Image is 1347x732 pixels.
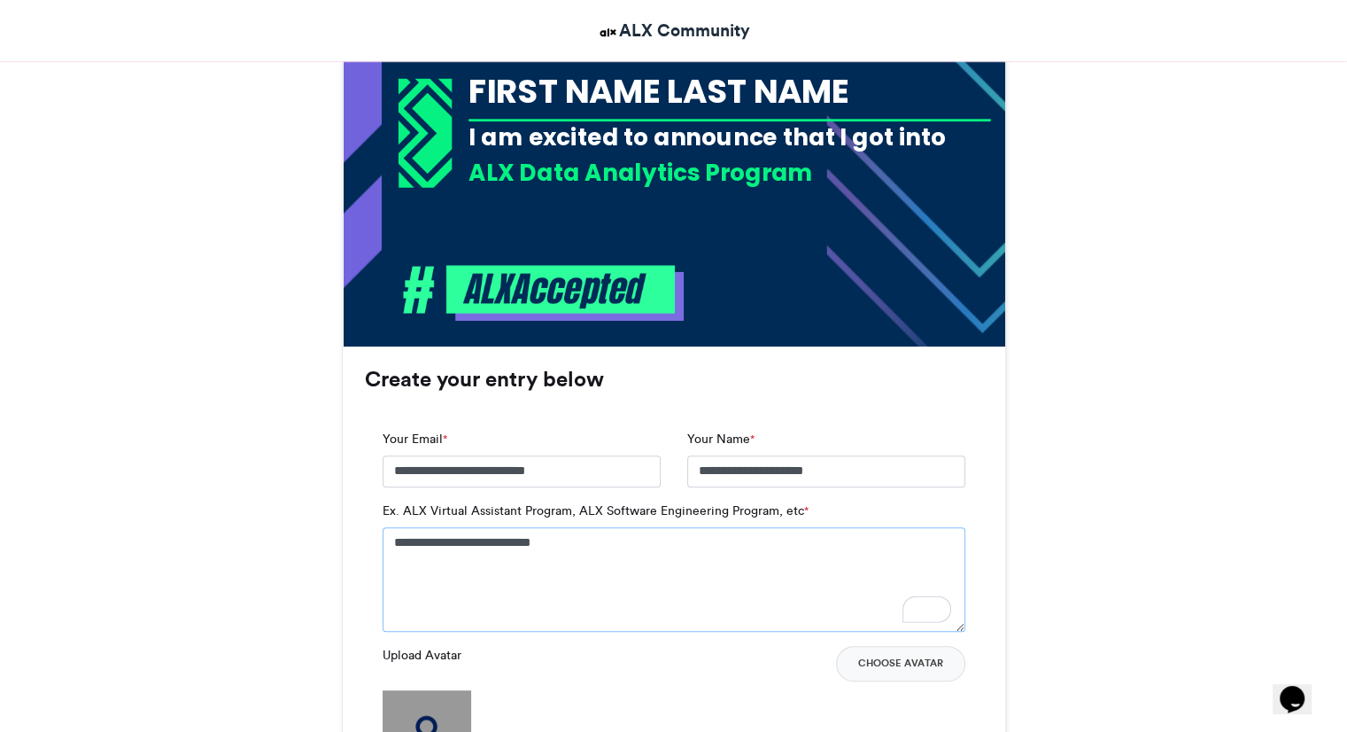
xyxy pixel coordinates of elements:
label: Ex. ALX Virtual Assistant Program, ALX Software Engineering Program, etc [383,502,809,520]
img: 1718367053.733-03abb1a83a9aadad37b12c69bdb0dc1c60dcbf83.png [398,78,452,188]
img: ALX Community [597,21,619,43]
label: Upload Avatar [383,646,461,665]
div: I am excited to announce that I got into the [468,121,990,186]
label: Your Name [687,430,755,448]
iframe: chat widget [1273,661,1329,714]
div: ALX Data Analytics Program [468,157,990,190]
label: Your Email [383,430,447,448]
div: FIRST NAME LAST NAME [468,67,990,113]
a: ALX Community [597,18,750,43]
h3: Create your entry below [365,369,983,390]
textarea: To enrich screen reader interactions, please activate Accessibility in Grammarly extension settings [383,527,965,632]
button: Choose Avatar [836,646,965,681]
